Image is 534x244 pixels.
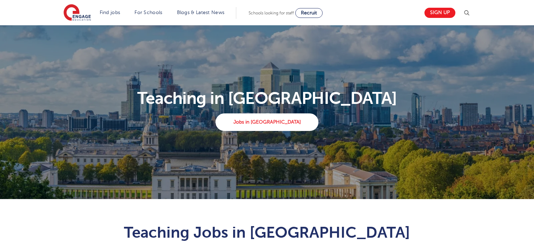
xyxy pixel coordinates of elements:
[59,90,475,107] p: Teaching in [GEOGRAPHIC_DATA]
[249,11,294,15] span: Schools looking for staff
[295,8,323,18] a: Recruit
[177,10,225,15] a: Blogs & Latest News
[64,4,91,22] img: Engage Education
[100,10,120,15] a: Find jobs
[424,8,455,18] a: Sign up
[124,224,410,241] span: Teaching Jobs in [GEOGRAPHIC_DATA]
[134,10,162,15] a: For Schools
[216,113,318,131] a: Jobs in [GEOGRAPHIC_DATA]
[301,10,317,15] span: Recruit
